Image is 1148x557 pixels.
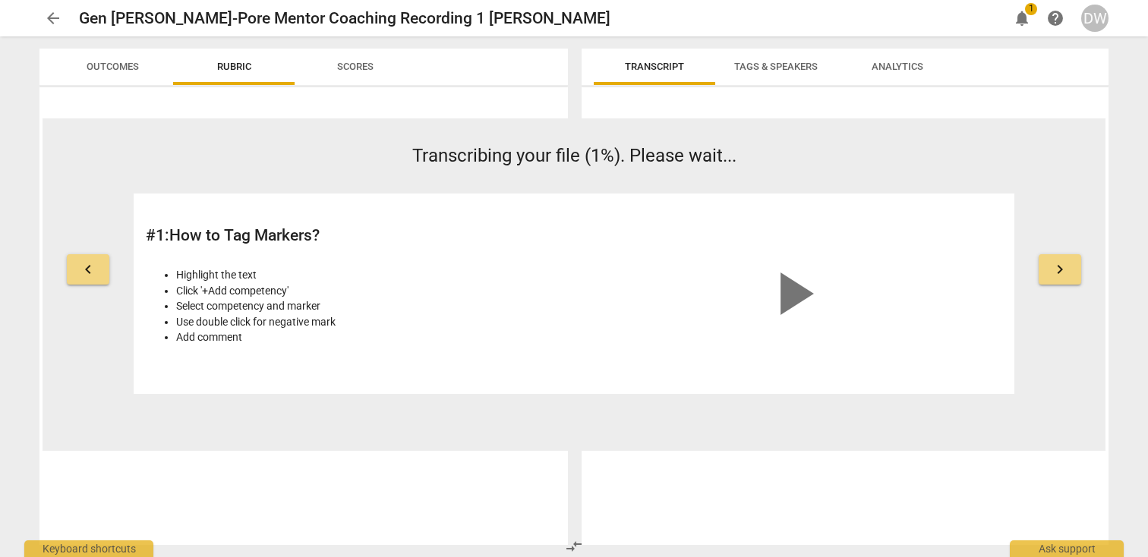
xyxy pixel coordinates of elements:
span: Tags & Speakers [734,61,818,72]
span: keyboard_arrow_left [79,260,97,278]
a: Help [1042,5,1069,32]
h2: # 1 : How to Tag Markers? [146,226,566,245]
span: 1 [1025,3,1037,15]
li: Click '+Add competency' [176,283,566,299]
span: Analytics [872,61,923,72]
li: Select competency and marker [176,298,566,314]
span: help [1046,9,1064,27]
span: keyboard_arrow_right [1051,260,1069,278]
button: Notifications [1008,5,1036,32]
li: Highlight the text [176,267,566,283]
li: Add comment [176,329,566,345]
div: Keyboard shortcuts [24,540,153,557]
span: compare_arrows [565,537,583,555]
span: Scores [337,61,374,72]
span: Transcript [625,61,684,72]
span: arrow_back [44,9,62,27]
span: Transcribing your file (1%). Please wait... [412,145,736,166]
h2: Gen [PERSON_NAME]-Pore Mentor Coaching Recording 1 [PERSON_NAME] [79,9,610,28]
span: play_arrow [756,257,829,330]
span: Outcomes [87,61,139,72]
span: Rubric [217,61,251,72]
button: DW [1081,5,1109,32]
span: notifications [1013,9,1031,27]
li: Use double click for negative mark [176,314,566,330]
div: Ask support [1010,540,1124,557]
